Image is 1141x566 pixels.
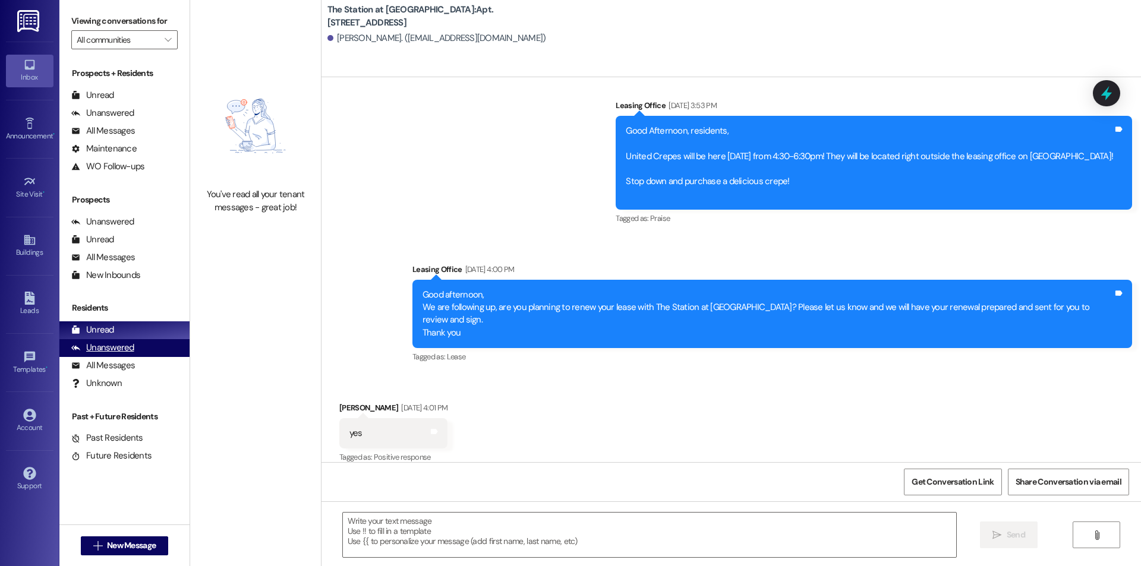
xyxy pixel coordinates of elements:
div: Unanswered [71,342,134,354]
i:  [992,530,1001,540]
div: Unread [71,89,114,102]
div: Unanswered [71,107,134,119]
label: Viewing conversations for [71,12,178,30]
div: Good Afternoon, residents, United Crepes will be here [DATE] from 4:30-6:30pm! They will be locat... [626,125,1113,201]
span: • [43,188,45,197]
div: Good afternoon, We are following up, are you planning to renew your lease with The Station at [GE... [423,289,1113,340]
img: empty-state [203,69,308,183]
div: New Inbounds [71,269,140,282]
i:  [1092,530,1101,540]
a: Inbox [6,55,53,87]
div: All Messages [71,125,135,137]
button: New Message [81,536,169,555]
button: Get Conversation Link [904,469,1001,495]
div: yes [349,427,363,439]
img: ResiDesk Logo [17,10,42,32]
div: Tagged as: [412,348,1132,365]
a: Site Visit • [6,172,53,204]
span: • [46,363,48,372]
span: Praise [650,213,670,223]
div: Prospects + Residents [59,67,190,80]
span: Send [1007,529,1025,541]
div: Past Residents [71,432,143,444]
div: Tagged as: [616,210,1132,227]
div: [PERSON_NAME] [339,401,447,418]
div: Maintenance [71,143,137,155]
div: WO Follow-ups [71,160,144,173]
div: [DATE] 4:00 PM [462,263,515,276]
b: The Station at [GEOGRAPHIC_DATA]: Apt. [STREET_ADDRESS] [327,4,565,29]
span: Get Conversation Link [912,476,994,488]
span: New Message [107,539,156,552]
a: Buildings [6,230,53,262]
div: Past + Future Residents [59,410,190,423]
div: All Messages [71,251,135,264]
div: [PERSON_NAME]. ([EMAIL_ADDRESS][DOMAIN_NAME]) [327,32,546,45]
i:  [165,35,171,45]
span: Positive response [374,452,431,462]
div: Unanswered [71,216,134,228]
div: Unread [71,324,114,336]
div: Residents [59,302,190,314]
span: Lease [447,352,466,362]
button: Share Conversation via email [1008,469,1129,495]
div: [DATE] 4:01 PM [398,401,447,414]
a: Support [6,463,53,495]
span: Share Conversation via email [1016,476,1121,488]
span: • [53,130,55,138]
input: All communities [77,30,159,49]
i:  [93,541,102,551]
a: Account [6,405,53,437]
div: Leasing Office [616,99,1132,116]
div: Tagged as: [339,448,447,466]
div: Future Residents [71,450,152,462]
button: Send [980,521,1038,548]
div: You've read all your tenant messages - great job! [203,188,308,214]
a: Leads [6,288,53,320]
div: Unread [71,233,114,246]
div: All Messages [71,359,135,372]
div: Leasing Office [412,263,1132,280]
div: Prospects [59,194,190,206]
div: Unknown [71,377,122,390]
a: Templates • [6,347,53,379]
div: [DATE] 3:53 PM [666,99,717,112]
